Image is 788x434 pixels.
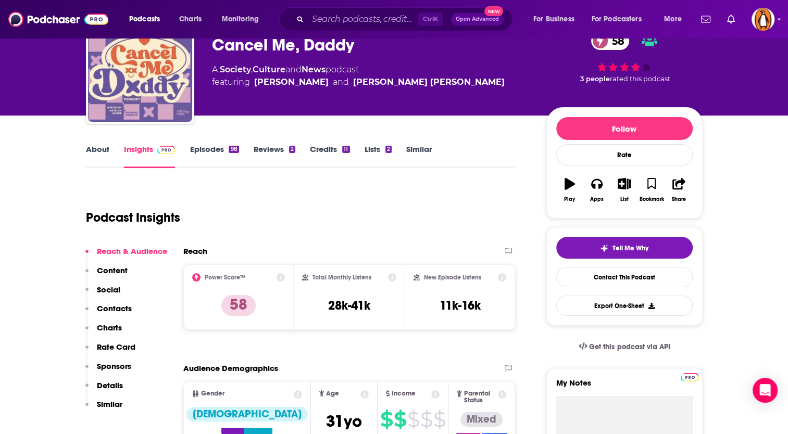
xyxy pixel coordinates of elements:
[590,196,604,202] div: Apps
[433,411,445,428] span: $
[254,144,295,168] a: Reviews2
[464,390,496,404] span: Parental Status
[328,298,370,313] h3: 28k-41k
[697,10,715,28] a: Show notifications dropdown
[380,411,393,428] span: $
[394,411,406,428] span: $
[212,76,505,88] span: featuring
[407,411,419,428] span: $
[220,65,251,74] a: Society
[85,303,132,323] button: Contacts
[97,361,131,371] p: Sponsors
[157,146,176,154] img: Podchaser Pro
[215,11,272,28] button: open menu
[591,32,630,50] a: 58
[681,373,699,381] img: Podchaser Pro
[583,171,610,209] button: Apps
[97,246,167,256] p: Reach & Audience
[222,12,259,27] span: Monitoring
[556,378,693,396] label: My Notes
[456,17,499,22] span: Open Advanced
[289,7,522,31] div: Search podcasts, credits, & more...
[664,12,682,27] span: More
[752,8,774,31] span: Logged in as penguin_portfolio
[638,171,665,209] button: Bookmark
[254,76,329,88] a: Katelyn Burns
[302,65,326,74] a: News
[385,146,392,153] div: 2
[183,246,207,256] h2: Reach
[556,296,693,316] button: Export One-Sheet
[610,171,637,209] button: List
[183,363,278,373] h2: Audience Demographics
[556,267,693,287] a: Contact This Podcast
[681,372,699,381] a: Pro website
[752,8,774,31] img: User Profile
[546,25,703,90] div: 58 3 peoplerated this podcast
[124,144,176,168] a: InsightsPodchaser Pro
[205,274,245,281] h2: Power Score™
[229,146,239,153] div: 98
[585,11,657,28] button: open menu
[657,11,695,28] button: open menu
[97,323,122,333] p: Charts
[221,295,256,316] p: 58
[639,196,664,202] div: Bookmark
[86,144,109,168] a: About
[570,334,679,360] a: Get this podcast via API
[97,265,128,275] p: Content
[186,407,308,422] div: [DEMOGRAPHIC_DATA]
[589,342,670,351] span: Get this podcast via API
[556,237,693,259] button: tell me why sparkleTell Me Why
[753,378,778,403] div: Open Intercom Messenger
[533,12,574,27] span: For Business
[440,298,481,313] h3: 11k-16k
[85,361,131,380] button: Sponsors
[85,246,167,265] button: Reach & Audience
[308,11,418,28] input: Search podcasts, credits, & more...
[85,265,128,285] button: Content
[333,76,349,88] span: and
[672,196,686,202] div: Share
[85,399,122,418] button: Similar
[526,11,587,28] button: open menu
[8,9,108,29] img: Podchaser - Follow, Share and Rate Podcasts
[85,380,123,400] button: Details
[420,411,432,428] span: $
[310,144,349,168] a: Credits11
[620,196,629,202] div: List
[556,171,583,209] button: Play
[665,171,692,209] button: Share
[418,12,443,26] span: Ctrl K
[451,13,504,25] button: Open AdvancedNew
[556,117,693,140] button: Follow
[556,144,693,165] div: Rate
[610,75,670,83] span: rated this podcast
[85,342,135,361] button: Rate Card
[564,196,575,202] div: Play
[580,75,610,83] span: 3 people
[752,8,774,31] button: Show profile menu
[602,32,630,50] span: 58
[122,11,173,28] button: open menu
[97,399,122,409] p: Similar
[179,12,202,27] span: Charts
[342,146,349,153] div: 11
[129,12,160,27] span: Podcasts
[172,11,208,28] a: Charts
[201,390,224,397] span: Gender
[285,65,302,74] span: and
[365,144,392,168] a: Lists2
[88,18,192,122] a: Cancel Me, Daddy
[97,342,135,352] p: Rate Card
[592,12,642,27] span: For Podcasters
[424,274,481,281] h2: New Episode Listens
[85,323,122,342] button: Charts
[312,274,371,281] h2: Total Monthly Listens
[600,244,608,252] img: tell me why sparkle
[97,380,123,390] p: Details
[86,210,180,225] h1: Podcast Insights
[97,303,132,313] p: Contacts
[612,244,648,252] span: Tell Me Why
